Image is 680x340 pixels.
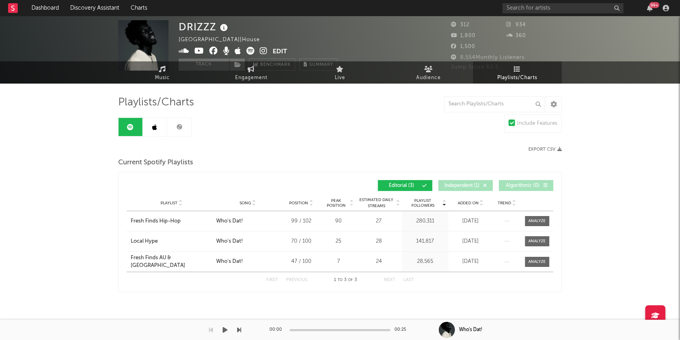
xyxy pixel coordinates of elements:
a: Audience [384,61,473,84]
div: 280,311 [404,217,446,225]
span: Engagement [235,73,267,83]
input: Search for artists [503,3,624,13]
div: [DATE] [451,217,491,225]
button: Previous [286,278,307,282]
span: Editorial ( 3 ) [383,183,420,188]
div: 00:00 [269,325,286,335]
button: First [266,278,278,282]
div: Include Features [517,119,557,128]
div: 99 + [649,2,659,8]
span: 360 [507,33,526,38]
span: Peak Position [323,198,349,208]
div: 1 3 3 [323,275,368,285]
div: Who's Dat! [216,237,243,246]
button: Track [179,59,229,71]
div: 7 [323,258,354,266]
span: Algorithmic ( 0 ) [504,183,541,188]
span: 312 [451,22,469,27]
span: to [338,278,343,282]
span: Current Spotify Playlists [118,158,193,168]
a: Playlists/Charts [473,61,562,84]
span: Song [240,201,251,206]
button: Algorithmic(0) [499,180,553,191]
div: Who's Dat! [216,258,243,266]
div: [GEOGRAPHIC_DATA] | House [179,35,269,45]
span: Trend [498,201,511,206]
div: Fresh Finds Hip-Hop [131,217,181,225]
button: Summary [299,59,338,71]
button: Independent(1) [438,180,493,191]
a: Engagement [207,61,296,84]
button: Export CSV [528,147,562,152]
span: Audience [417,73,441,83]
span: Playlists/Charts [118,98,194,107]
div: Local Hype [131,237,158,246]
a: Fresh Finds AU & [GEOGRAPHIC_DATA] [131,254,212,270]
a: Music [118,61,207,84]
a: Live [296,61,384,84]
div: 24 [358,258,400,266]
span: Playlists/Charts [498,73,538,83]
span: Added On [458,201,479,206]
button: Next [384,278,395,282]
div: 99 / 102 [283,217,319,225]
div: 141,817 [404,237,446,246]
span: Estimated Daily Streams [358,197,395,209]
div: 28,565 [404,258,446,266]
div: 28 [358,237,400,246]
button: Last [403,278,414,282]
div: [DATE] [451,237,491,246]
a: Benchmark [249,59,295,71]
button: 99+ [647,5,653,11]
div: [DATE] [451,258,491,266]
span: Playlist [161,201,177,206]
input: Search Playlists/Charts [444,96,545,112]
span: Benchmark [260,60,291,70]
a: Fresh Finds Hip-Hop [131,217,212,225]
div: Who's Dat! [216,217,243,225]
div: 25 [323,237,354,246]
div: 00:25 [394,325,411,335]
a: Local Hype [131,237,212,246]
button: Edit [273,47,287,57]
div: 27 [358,217,400,225]
span: Music [155,73,170,83]
div: 47 / 100 [283,258,319,266]
span: 8,554 Monthly Listeners [451,55,525,60]
div: DRIZZZ [179,20,230,34]
div: 90 [323,217,354,225]
span: 1,800 [451,33,476,38]
span: 934 [507,22,526,27]
span: Live [335,73,345,83]
div: 70 / 100 [283,237,319,246]
button: Editorial(3) [378,180,432,191]
span: Playlist Followers [404,198,442,208]
span: Position [290,201,309,206]
span: 1,500 [451,44,475,49]
span: Independent ( 1 ) [444,183,481,188]
div: Who's Dat! [459,326,482,334]
span: of [348,278,353,282]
